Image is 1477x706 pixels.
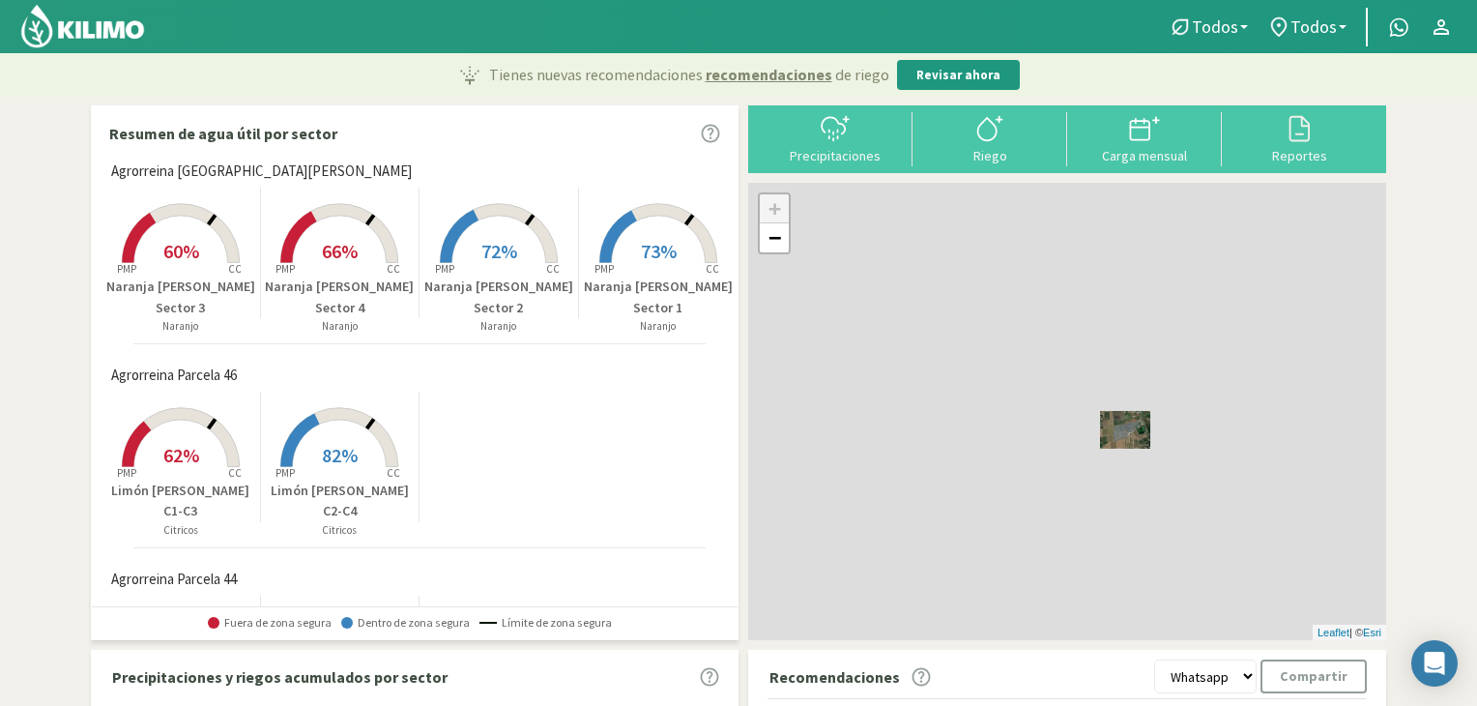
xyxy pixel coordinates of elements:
span: 60% [163,239,199,263]
span: 82% [322,443,358,467]
span: de riego [835,63,889,86]
p: Citricos [261,522,420,539]
a: Leaflet [1318,627,1349,638]
button: Revisar ahora [897,60,1020,91]
p: Limón [PERSON_NAME] C2-C4 [261,481,420,522]
p: Tienes nuevas recomendaciones [489,63,889,86]
span: Dentro de zona segura [341,616,470,630]
p: Naranja [PERSON_NAME] Sector 2 [420,277,578,318]
span: 66% [322,239,358,263]
span: Todos [1290,16,1337,37]
tspan: PMP [594,262,614,276]
tspan: CC [228,262,242,276]
span: Agrorreina Parcela 46 [111,365,237,387]
span: 72% [481,239,517,263]
span: Agrorreina [GEOGRAPHIC_DATA][PERSON_NAME] [111,161,412,183]
p: Naranjo [420,318,578,335]
a: Esri [1363,627,1381,638]
button: Riego [912,112,1067,163]
tspan: CC [546,262,560,276]
div: Open Intercom Messenger [1411,640,1458,687]
p: Precipitaciones y riegos acumulados por sector [112,665,448,689]
p: Limón [PERSON_NAME] C1-C3 [101,481,260,522]
span: Fuera de zona segura [208,616,332,630]
img: Kilimo [19,3,146,49]
button: Carga mensual [1067,112,1222,163]
a: Zoom out [760,223,789,252]
tspan: PMP [275,262,295,276]
p: Naranjo [101,318,260,335]
p: Naranjo [261,318,420,335]
tspan: CC [388,262,401,276]
span: Agrorreina Parcela 44 [111,569,237,591]
tspan: CC [388,466,401,480]
span: 73% [641,239,677,263]
tspan: PMP [117,262,136,276]
div: Precipitaciones [764,149,907,162]
tspan: CC [228,466,242,480]
p: Revisar ahora [916,66,1000,85]
div: Riego [918,149,1061,162]
p: Naranja [PERSON_NAME] Sector 4 [261,277,420,318]
span: Límite de zona segura [479,616,612,630]
div: Carga mensual [1073,149,1216,162]
p: Citricos [101,522,260,539]
tspan: PMP [117,466,136,480]
tspan: PMP [275,466,295,480]
div: | © [1313,625,1386,641]
p: Naranja [PERSON_NAME] Sector 1 [579,277,738,318]
p: Recomendaciones [769,665,900,689]
div: Reportes [1228,149,1371,162]
button: Precipitaciones [758,112,912,163]
tspan: PMP [435,262,454,276]
button: Reportes [1222,112,1376,163]
p: Naranja [PERSON_NAME] Sector 3 [101,277,260,318]
span: 62% [163,443,199,467]
a: Zoom in [760,194,789,223]
p: Naranjo [579,318,738,335]
span: Todos [1192,16,1238,37]
tspan: CC [706,262,719,276]
p: Resumen de agua útil por sector [109,122,337,145]
span: recomendaciones [706,63,832,86]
